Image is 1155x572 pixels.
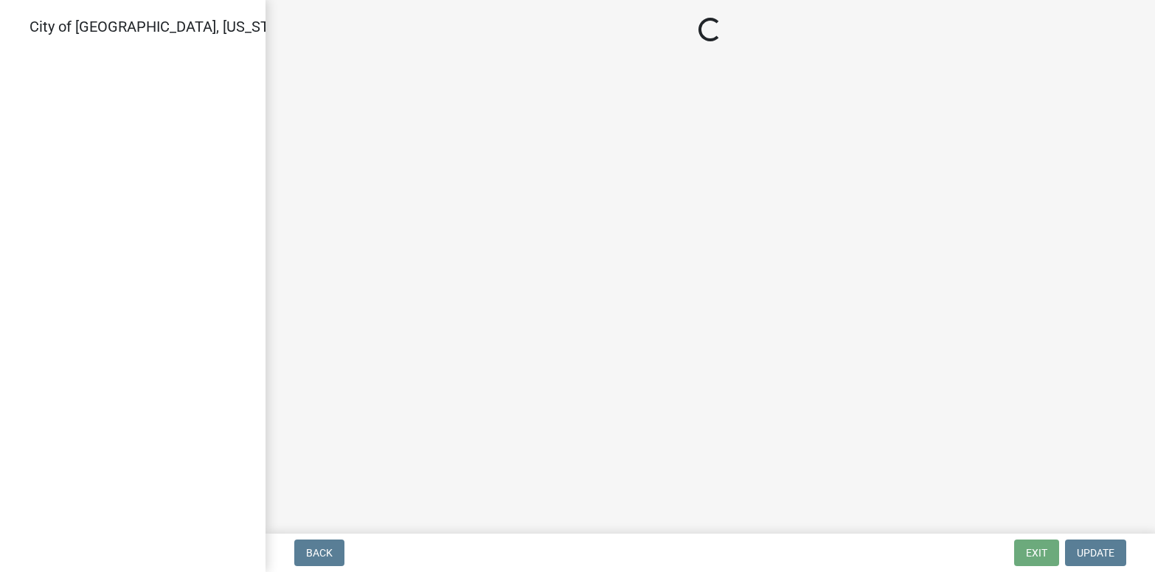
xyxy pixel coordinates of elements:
[1077,547,1114,559] span: Update
[294,540,344,566] button: Back
[30,18,298,35] span: City of [GEOGRAPHIC_DATA], [US_STATE]
[306,547,333,559] span: Back
[1014,540,1059,566] button: Exit
[1065,540,1126,566] button: Update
